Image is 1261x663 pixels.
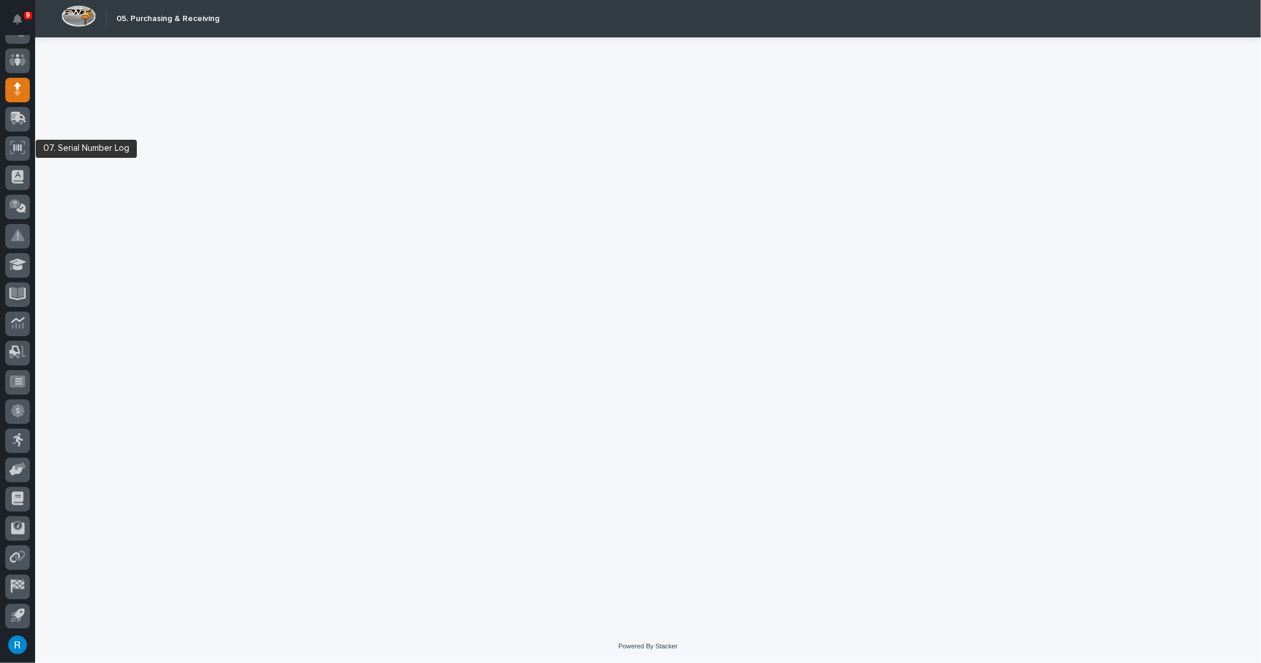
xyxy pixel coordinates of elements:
[26,11,30,19] p: 9
[116,14,219,24] h2: 05. Purchasing & Receiving
[618,643,677,650] a: Powered By Stacker
[15,14,30,33] div: Notifications9
[5,7,30,32] button: Notifications
[5,633,30,657] button: users-avatar
[61,5,96,27] img: Workspace Logo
